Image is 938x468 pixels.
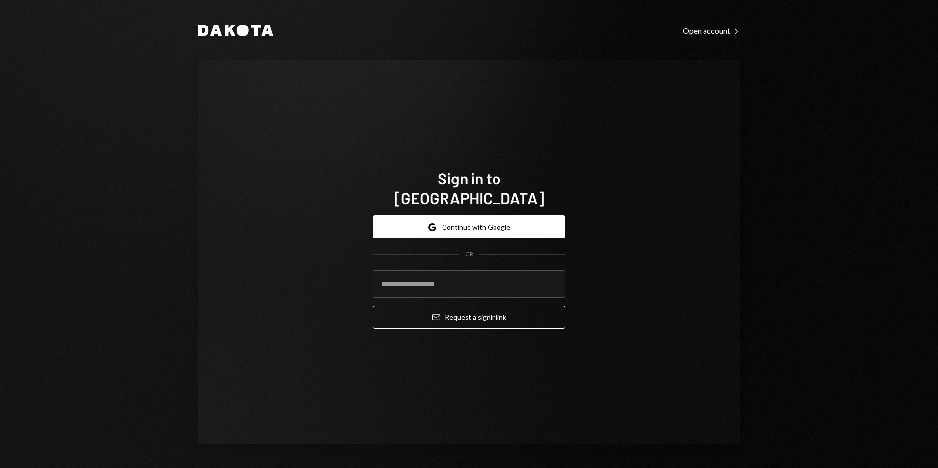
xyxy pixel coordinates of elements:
[683,26,740,36] div: Open account
[465,250,473,259] div: OR
[373,168,565,208] h1: Sign in to [GEOGRAPHIC_DATA]
[683,25,740,36] a: Open account
[373,306,565,329] button: Request a signinlink
[373,215,565,238] button: Continue with Google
